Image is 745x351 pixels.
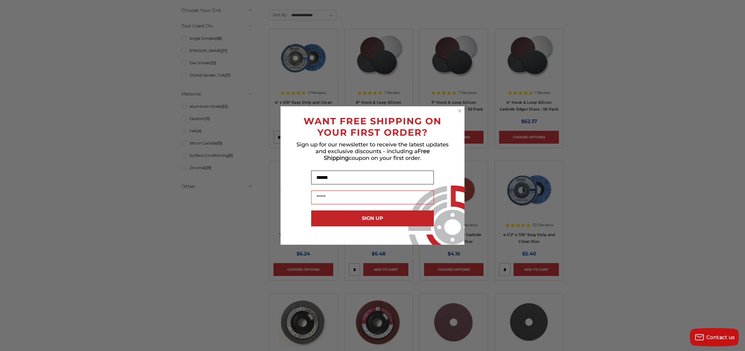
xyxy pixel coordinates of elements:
span: WANT FREE SHIPPING ON YOUR FIRST ORDER? [304,115,441,138]
button: Close dialog [457,108,463,114]
span: Free Shipping [324,148,430,161]
button: SIGN UP [311,210,434,226]
span: Sign up for our newsletter to receive the latest updates and exclusive discounts - including a co... [296,141,449,161]
input: Email [311,191,434,204]
button: Contact us [690,328,739,346]
span: Contact us [706,334,735,340]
